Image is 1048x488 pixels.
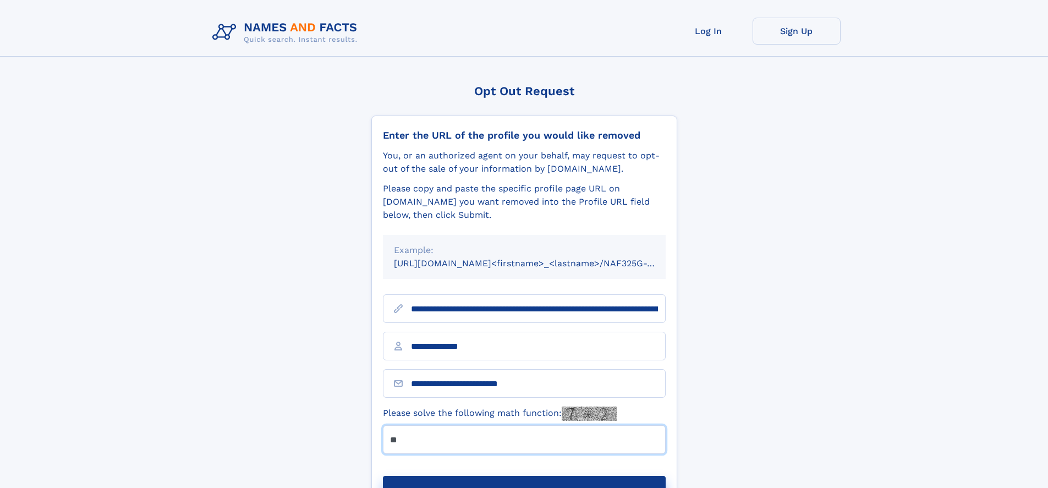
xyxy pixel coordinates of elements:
[383,407,617,421] label: Please solve the following math function:
[394,258,687,268] small: [URL][DOMAIN_NAME]<firstname>_<lastname>/NAF325G-xxxxxxxx
[753,18,841,45] a: Sign Up
[665,18,753,45] a: Log In
[383,182,666,222] div: Please copy and paste the specific profile page URL on [DOMAIN_NAME] you want removed into the Pr...
[371,84,677,98] div: Opt Out Request
[208,18,366,47] img: Logo Names and Facts
[394,244,655,257] div: Example:
[383,149,666,176] div: You, or an authorized agent on your behalf, may request to opt-out of the sale of your informatio...
[383,129,666,141] div: Enter the URL of the profile you would like removed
